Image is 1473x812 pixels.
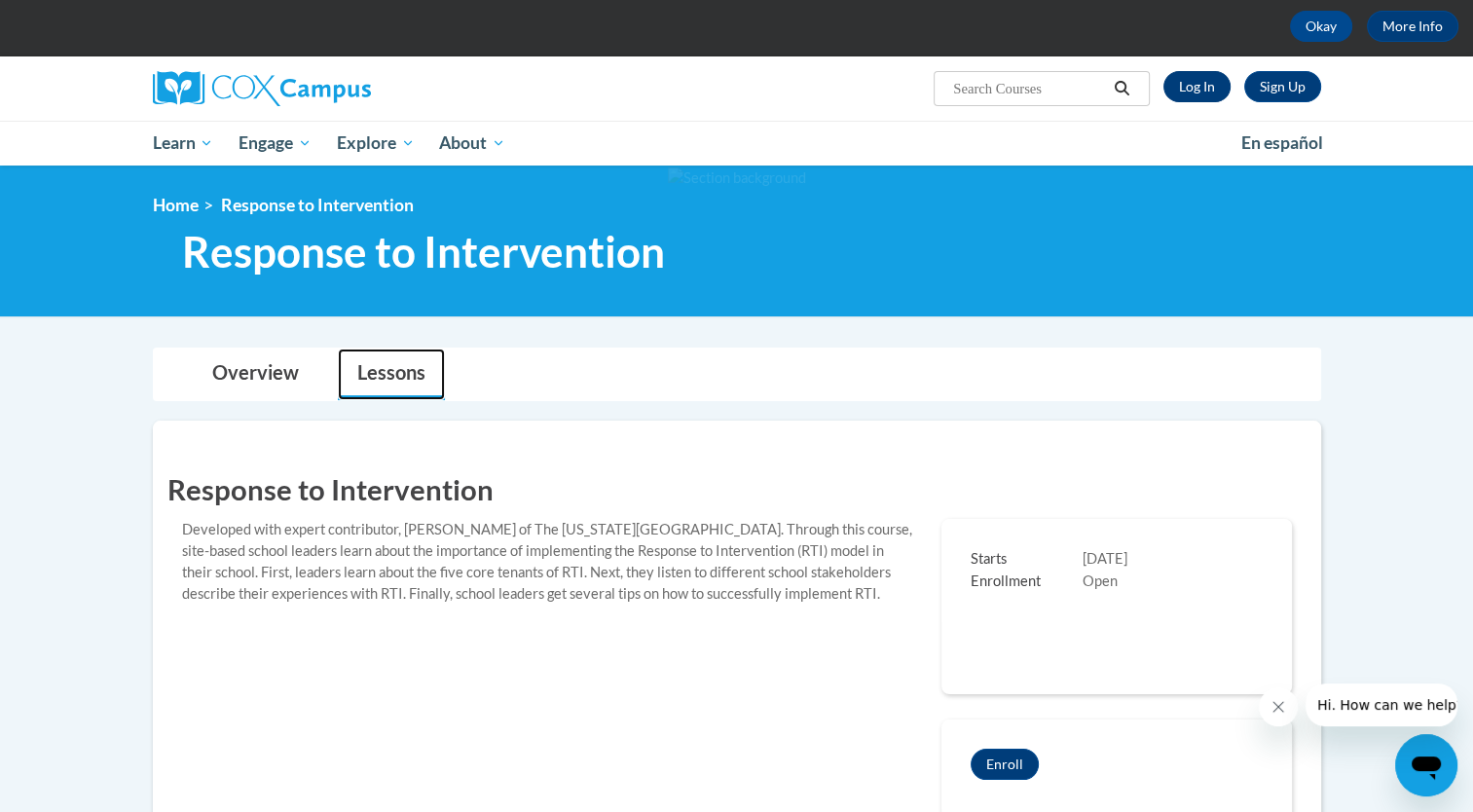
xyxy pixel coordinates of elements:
span: Engage [239,131,312,155]
a: Register [1244,71,1321,102]
button: Okay [1290,11,1352,42]
div: Main menu [124,121,1350,166]
iframe: Close message [1259,687,1298,726]
div: Developed with expert contributor, [PERSON_NAME] of The [US_STATE][GEOGRAPHIC_DATA]. Through this... [167,519,927,605]
span: About [439,131,505,155]
span: Starts [971,549,1083,571]
a: Cox Campus [153,71,523,106]
span: Hi. How can we help? [12,14,158,29]
span: Response to Intervention [221,195,414,215]
input: Search Courses [951,77,1107,100]
span: Open [1083,572,1118,589]
a: More Info [1367,11,1458,42]
span: En español [1241,132,1323,153]
a: Log In [1163,71,1231,102]
iframe: Message from company [1306,683,1457,726]
span: Explore [337,131,415,155]
iframe: Button to launch messaging window [1395,734,1457,796]
span: [DATE] [1083,550,1127,567]
a: En español [1229,123,1336,164]
a: Explore [324,121,427,166]
img: Cox Campus [153,71,371,106]
span: Learn [152,131,213,155]
span: Enrollment [971,572,1083,593]
button: Search [1107,77,1136,100]
a: Engage [226,121,324,166]
a: Overview [193,349,318,400]
a: Learn [140,121,227,166]
a: About [426,121,518,166]
button: Response to Intervention [971,749,1039,780]
img: Section background [668,167,806,189]
h1: Response to Intervention [167,469,1307,509]
span: Response to Intervention [182,226,665,277]
a: Home [153,195,199,215]
a: Lessons [338,349,445,400]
